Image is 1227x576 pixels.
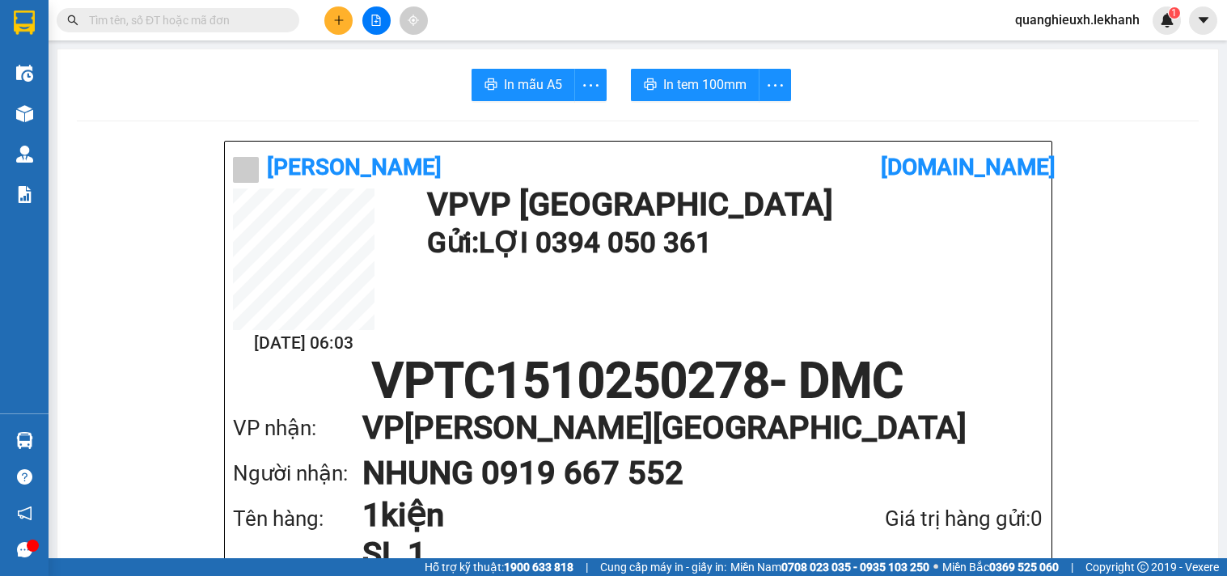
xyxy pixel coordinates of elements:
[1196,13,1211,28] span: caret-down
[504,74,562,95] span: In mẫu A5
[16,146,33,163] img: warehouse-icon
[942,558,1059,576] span: Miền Bắc
[427,221,1035,265] h1: Gửi: LỢI 0394 050 361
[425,558,573,576] span: Hỗ trợ kỹ thuật:
[1137,561,1149,573] span: copyright
[631,69,759,101] button: printerIn tem 100mm
[1189,6,1217,35] button: caret-down
[17,542,32,557] span: message
[362,535,800,574] h1: SL 1
[663,74,747,95] span: In tem 100mm
[989,561,1059,574] strong: 0369 525 060
[600,558,726,576] span: Cung cấp máy in - giấy in:
[16,65,33,82] img: warehouse-icon
[1171,7,1177,19] span: 1
[759,69,791,101] button: more
[1160,13,1174,28] img: icon-new-feature
[89,11,280,29] input: Tìm tên, số ĐT hoặc mã đơn
[484,78,497,93] span: printer
[586,558,588,576] span: |
[362,6,391,35] button: file-add
[933,564,938,570] span: ⚪️
[644,78,657,93] span: printer
[17,506,32,521] span: notification
[881,154,1056,180] b: [DOMAIN_NAME]
[16,432,33,449] img: warehouse-icon
[1071,558,1073,576] span: |
[1002,10,1153,30] span: quanghieuxh.lekhanh
[800,502,1043,536] div: Giá trị hàng gửi: 0
[14,11,35,35] img: logo-vxr
[233,412,362,445] div: VP nhận:
[574,69,607,101] button: more
[17,469,32,485] span: question-circle
[759,75,790,95] span: more
[504,561,573,574] strong: 1900 633 818
[472,69,575,101] button: printerIn mẫu A5
[370,15,382,26] span: file-add
[324,6,353,35] button: plus
[1169,7,1180,19] sup: 1
[362,496,800,535] h1: 1kiện
[362,405,1011,451] h1: VP [PERSON_NAME][GEOGRAPHIC_DATA]
[730,558,929,576] span: Miền Nam
[400,6,428,35] button: aim
[16,186,33,203] img: solution-icon
[333,15,345,26] span: plus
[67,15,78,26] span: search
[233,457,362,490] div: Người nhận:
[233,357,1043,405] h1: VPTC1510250278 - DMC
[575,75,606,95] span: more
[233,330,374,357] h2: [DATE] 06:03
[408,15,419,26] span: aim
[362,451,1011,496] h1: NHUNG 0919 667 552
[233,502,362,536] div: Tên hàng:
[16,105,33,122] img: warehouse-icon
[781,561,929,574] strong: 0708 023 035 - 0935 103 250
[427,188,1035,221] h1: VP VP [GEOGRAPHIC_DATA]
[267,154,442,180] b: [PERSON_NAME]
